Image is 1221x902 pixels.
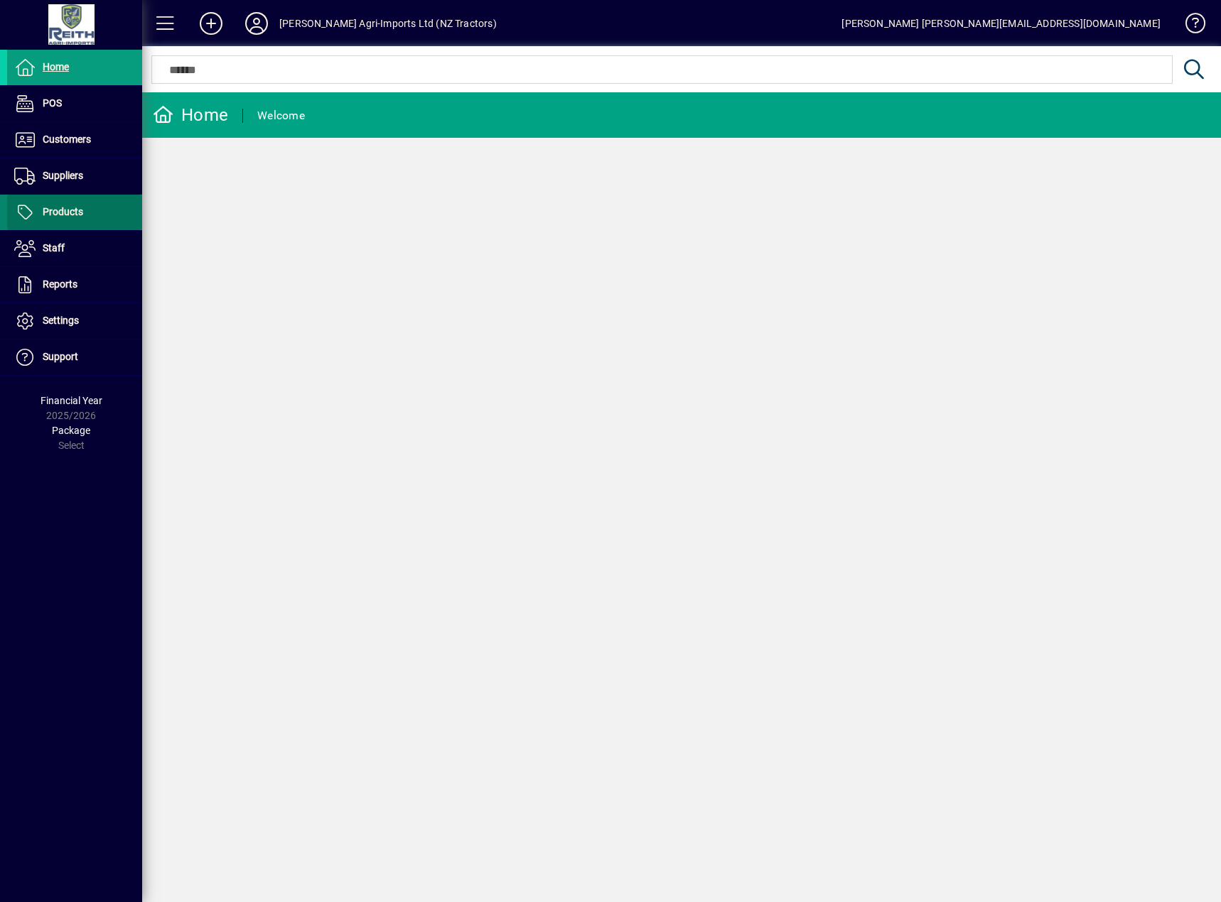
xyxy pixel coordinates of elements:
a: Staff [7,231,142,266]
div: [PERSON_NAME] [PERSON_NAME][EMAIL_ADDRESS][DOMAIN_NAME] [841,12,1161,35]
a: POS [7,86,142,121]
span: Products [43,206,83,217]
span: POS [43,97,62,109]
a: Reports [7,267,142,303]
button: Add [188,11,234,36]
div: [PERSON_NAME] Agri-Imports Ltd (NZ Tractors) [279,12,497,35]
span: Staff [43,242,65,254]
a: Customers [7,122,142,158]
div: Welcome [257,104,305,127]
a: Support [7,339,142,375]
span: Support [43,351,78,362]
a: Products [7,195,142,230]
button: Profile [234,11,279,36]
span: Home [43,61,69,72]
span: Reports [43,278,77,290]
span: Customers [43,134,91,145]
a: Settings [7,303,142,339]
span: Settings [43,315,79,326]
a: Knowledge Base [1175,3,1203,49]
div: Home [153,104,228,126]
span: Package [52,425,90,436]
span: Financial Year [41,395,102,406]
span: Suppliers [43,170,83,181]
a: Suppliers [7,158,142,194]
